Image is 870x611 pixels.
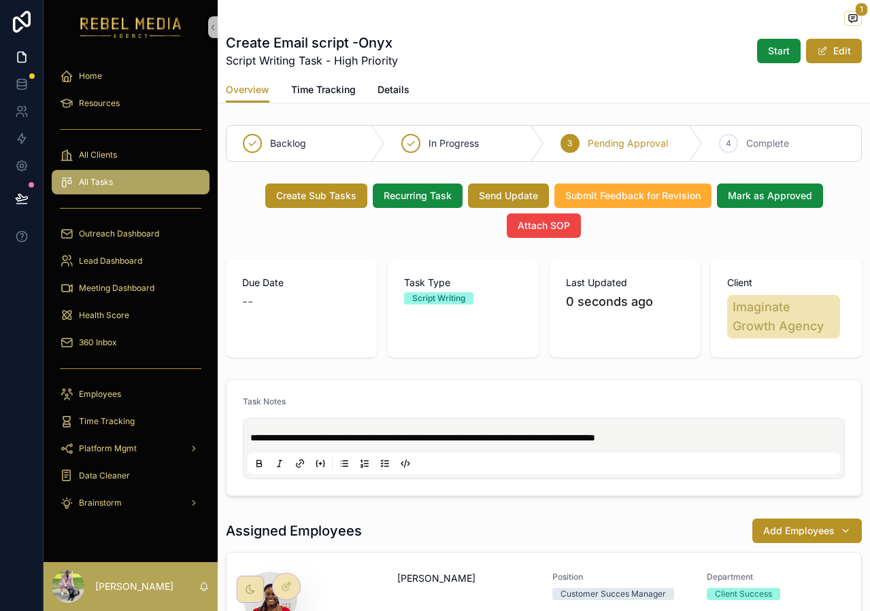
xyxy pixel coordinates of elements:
[757,39,801,63] button: Start
[242,292,253,311] span: --
[52,382,210,406] a: Employees
[79,337,117,348] span: 360 Inbox
[243,396,286,406] span: Task Notes
[265,184,367,208] button: Create Sub Tasks
[52,276,210,300] a: Meeting Dashboard
[588,137,668,150] span: Pending Approval
[565,189,701,203] span: Submit Feedback for Revision
[242,276,361,290] span: Due Date
[715,588,772,600] div: Client Success
[79,416,135,427] span: Time Tracking
[378,83,409,97] span: Details
[404,276,522,290] span: Task Type
[717,184,823,208] button: Mark as Approved
[733,298,835,336] span: Imaginate Growth Agency
[561,588,666,600] div: Customer Succes Manager
[746,137,789,150] span: Complete
[52,91,210,116] a: Resources
[479,189,538,203] span: Send Update
[727,276,846,290] span: Client
[52,143,210,167] a: All Clients
[52,436,210,461] a: Platform Mgmt
[79,470,130,481] span: Data Cleaner
[844,11,862,28] button: 1
[707,572,845,582] span: Department
[291,77,356,105] a: Time Tracking
[79,443,137,454] span: Platform Mgmt
[52,170,210,194] a: All Tasks
[52,409,210,434] a: Time Tracking
[429,137,479,150] span: In Progress
[79,98,120,109] span: Resources
[52,491,210,515] a: Brainstorm
[507,213,581,238] button: Attach SOP
[52,222,210,246] a: Outreach Dashboard
[855,3,868,16] span: 1
[468,184,549,208] button: Send Update
[52,303,210,328] a: Health Score
[79,228,159,239] span: Outreach Dashboard
[44,54,218,533] div: scrollable content
[226,83,269,97] span: Overview
[384,189,452,203] span: Recurring Task
[79,310,129,321] span: Health Score
[79,150,117,160] span: All Clients
[768,44,790,58] span: Start
[552,572,690,582] span: Position
[226,52,398,69] span: Script Writing Task - High Priority
[752,519,862,543] button: Add Employees
[728,189,812,203] span: Mark as Approved
[397,572,475,585] span: [PERSON_NAME]
[567,138,572,149] span: 3
[518,219,570,232] span: Attach SOP
[79,389,121,400] span: Employees
[52,249,210,273] a: Lead Dashboard
[79,283,154,294] span: Meeting Dashboard
[806,39,862,63] button: Edit
[52,330,210,355] a: 360 Inbox
[276,189,356,203] span: Create Sub Tasks
[52,64,210,88] a: Home
[373,184,463,208] button: Recurring Task
[412,292,465,304] div: Script Writing
[95,580,173,593] p: [PERSON_NAME]
[79,497,122,508] span: Brainstorm
[378,77,409,105] a: Details
[727,295,840,338] a: Imaginate Growth Agency
[79,256,142,266] span: Lead Dashboard
[226,521,362,540] h1: Assigned Employees
[566,276,684,290] span: Last Updated
[291,83,356,97] span: Time Tracking
[566,292,653,311] p: 0 seconds ago
[79,177,113,188] span: All Tasks
[80,16,182,38] img: App logo
[79,71,102,82] span: Home
[226,33,398,52] h1: Create Email script -Onyx
[52,464,210,488] a: Data Cleaner
[554,184,712,208] button: Submit Feedback for Revision
[763,524,835,538] span: Add Employees
[226,77,269,103] a: Overview
[726,138,731,149] span: 4
[270,137,306,150] span: Backlog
